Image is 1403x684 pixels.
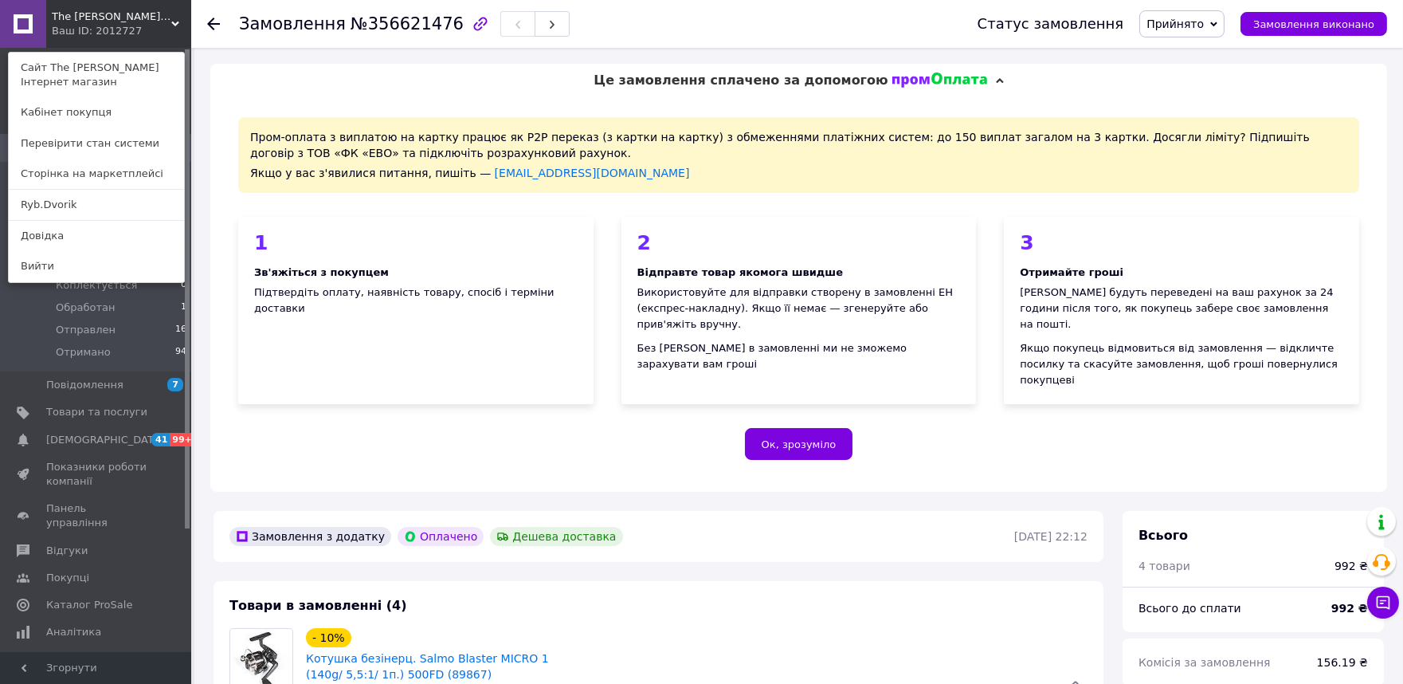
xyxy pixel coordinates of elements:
div: Підтвердіть оплату, наявність товару, спосіб і терміни доставки [254,285,578,316]
span: Всього до сплати [1138,602,1241,615]
span: Обработан [56,301,115,315]
span: 1 [181,301,186,315]
span: Отправлен [56,323,116,337]
span: Товари та послуги [46,405,147,419]
span: Повідомлення [46,378,123,392]
span: Коплектується [56,278,137,293]
span: Каталог ProSale [46,598,132,612]
a: Перевірити стан системи [9,128,184,159]
div: 1 [254,233,578,253]
div: Дешева доставка [490,527,622,546]
span: The fisher Інтернет магазин [52,10,171,24]
span: №356621476 [351,14,464,33]
div: Замовлення з додатку [229,527,391,546]
a: Кабінет покупця [9,97,184,128]
span: Ок, зрозуміло [762,438,837,450]
button: Чат з покупцем [1367,587,1399,619]
a: Вийти [9,251,184,281]
div: Без [PERSON_NAME] в замовленні ми не зможемо зарахувати вам гроші [637,340,961,372]
button: Замовлення виконано [1240,12,1387,36]
div: Використовуйте для відправки створену в замовленні ЕН (експрес-накладну). Якщо її немає — згенеру... [637,285,961,332]
a: [EMAIL_ADDRESS][DOMAIN_NAME] [495,167,690,179]
div: 2 [637,233,961,253]
a: Котушка безінерц. Salmo Blaster MICRO 1 (140g/ 5,5:1/ 1п.) 500FD (89867) [306,652,549,681]
span: 94 [175,345,186,360]
button: Ок, зрозуміло [745,428,853,460]
div: Якщо покупець відмовиться від замовлення — відкличте посилку та скасуйте замовлення, щоб гроші по... [1020,340,1343,388]
span: Всього [1138,528,1188,543]
div: Якщо у вас з'явилися питання, пишіть — [250,165,1347,181]
span: Замовлення [239,14,346,33]
span: Покупці [46,571,89,585]
span: Комісія за замовлення [1138,656,1271,669]
b: Отримайте гроші [1020,266,1123,278]
div: Статус замовлення [978,16,1124,32]
span: 99+ [170,433,196,446]
a: Сторінка на маркетплейсі [9,159,184,189]
div: Пром-оплата з виплатою на картку працює як P2P переказ (з картки на картку) з обмеженнями платіжн... [238,117,1359,193]
div: [PERSON_NAME] будуть переведені на ваш рахунок за 24 години після того, як покупець забере своє з... [1020,285,1343,332]
span: Показники роботи компанії [46,460,147,489]
div: 3 [1020,233,1343,253]
img: evopay logo [892,73,988,88]
span: 7 [167,378,183,391]
span: Це замовлення сплачено за допомогою [594,73,888,88]
span: Аналітика [46,625,101,639]
div: Повернутися назад [207,16,220,32]
span: Отримано [56,345,111,360]
b: Зв'яжіться з покупцем [254,266,389,278]
a: Довідка [9,221,184,251]
b: 992 ₴ [1331,602,1368,615]
a: Ryb.Dvorik [9,190,184,220]
span: 16 [175,323,186,337]
span: 41 [151,433,170,446]
span: [DEMOGRAPHIC_DATA] [46,433,164,447]
span: 0 [181,278,186,293]
span: Відгуки [46,544,88,558]
time: [DATE] 22:12 [1014,530,1088,543]
span: 156.19 ₴ [1317,656,1368,669]
a: Сайт The [PERSON_NAME] Інтернет магазин [9,53,184,97]
span: Прийнято [1146,18,1204,30]
div: - 10% [306,628,351,647]
div: 992 ₴ [1334,558,1368,574]
b: Відправте товар якомога швидше [637,266,843,278]
div: Оплачено [398,527,484,546]
div: Ваш ID: 2012727 [52,24,119,38]
span: Товари в замовленні (4) [229,598,407,613]
span: Замовлення виконано [1253,18,1374,30]
span: Панель управління [46,501,147,530]
span: 4 товари [1138,560,1190,572]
